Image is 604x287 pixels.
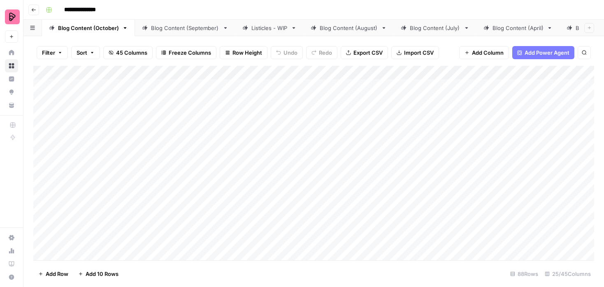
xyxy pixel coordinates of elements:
a: Browse [5,59,18,72]
button: Add 10 Rows [73,267,123,280]
span: 45 Columns [116,49,147,57]
a: Your Data [5,99,18,112]
button: 45 Columns [103,46,153,59]
a: Usage [5,244,18,257]
button: Row Height [220,46,267,59]
a: Listicles - WIP [235,20,304,36]
a: Blog Content (October) [42,20,135,36]
div: Listicles - WIP [251,24,288,32]
div: Blog Content (April) [492,24,544,32]
button: Add Column [459,46,509,59]
span: Add 10 Rows [86,270,118,278]
button: Redo [306,46,337,59]
a: Blog Content (September) [135,20,235,36]
div: Blog Content (October) [58,24,119,32]
span: Export CSV [353,49,383,57]
span: Sort [77,49,87,57]
a: Blog Content (August) [304,20,394,36]
span: Undo [283,49,297,57]
button: Add Power Agent [512,46,574,59]
span: Filter [42,49,55,57]
button: Freeze Columns [156,46,216,59]
span: Redo [319,49,332,57]
a: Settings [5,231,18,244]
a: Opportunities [5,86,18,99]
a: Learning Hub [5,257,18,271]
button: Filter [37,46,68,59]
div: Blog Content (August) [320,24,378,32]
span: Add Row [46,270,68,278]
button: Undo [271,46,303,59]
span: Freeze Columns [169,49,211,57]
button: Help + Support [5,271,18,284]
span: Row Height [232,49,262,57]
a: Blog Content (April) [476,20,560,36]
button: Import CSV [391,46,439,59]
button: Sort [71,46,100,59]
a: Blog Content (July) [394,20,476,36]
a: Insights [5,72,18,86]
div: 88 Rows [507,267,541,280]
button: Workspace: Preply [5,7,18,27]
a: Home [5,46,18,59]
img: Preply Logo [5,9,20,24]
span: Add Power Agent [525,49,569,57]
span: Import CSV [404,49,434,57]
div: Blog Content (July) [410,24,460,32]
span: Add Column [472,49,504,57]
button: Add Row [33,267,73,280]
div: Blog Content (September) [151,24,219,32]
button: Export CSV [341,46,388,59]
div: 25/45 Columns [541,267,594,280]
